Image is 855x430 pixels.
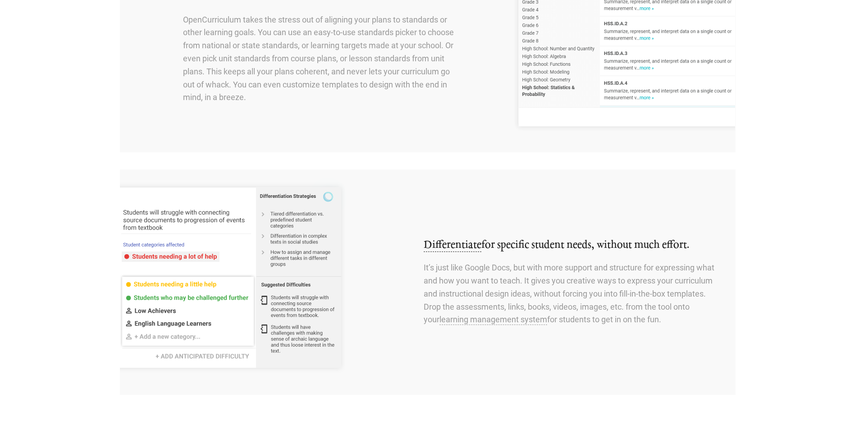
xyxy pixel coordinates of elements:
h2: for specific student needs, without much effort. [424,238,722,253]
p: It’s just like Google Docs, but with more support and structure for expressing what and how you w... [424,261,722,326]
span: learning management system [439,315,547,324]
span: Differentiate [424,239,481,251]
p: OpenCurriculum takes the stress out of aligning your plans to standards or other learning goals. ... [183,14,455,105]
img: differentiation.png [120,169,345,395]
